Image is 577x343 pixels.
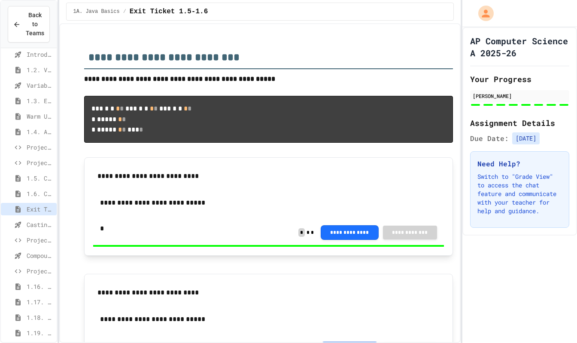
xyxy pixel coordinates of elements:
[473,92,567,100] div: [PERSON_NAME]
[477,159,562,169] h3: Need Help?
[27,158,53,167] span: Project CollegeSearch (File Input)
[27,282,53,291] span: 1.16. Unit Summary 1a (1.1-1.6)
[27,251,53,260] span: Compound assignment operators - Quiz
[27,65,53,74] span: 1.2. Variables and Data Types
[27,220,53,229] span: Casting and Ranges of variables - Quiz
[469,3,496,23] div: My Account
[27,205,53,214] span: Exit Ticket 1.5-1.6
[27,328,53,337] span: 1.19. Multiple Choice Exercises for Unit 1a (1.1-1.6)
[27,189,53,198] span: 1.6. Compound Assignment Operators
[470,35,569,59] h1: AP Computer Science A 2025-26
[27,50,53,59] span: Introduction to Algorithms, Programming, and Compilers
[123,8,126,15] span: /
[27,297,53,306] span: 1.17. Mixed Up Code Practice 1.1-1.6
[27,127,53,136] span: 1.4. Assignment and Input
[27,174,53,183] span: 1.5. Casting and Ranges of Values
[27,266,53,276] span: Project EmployeePay (File Input)
[470,73,569,85] h2: Your Progress
[27,313,53,322] span: 1.18. Coding Practice 1a (1.1-1.6)
[477,172,562,215] p: Switch to "Grade View" to access the chat feature and communicate with your teacher for help and ...
[26,11,44,38] span: Back to Teams
[27,81,53,90] span: Variables and Data Types - Quiz
[73,8,120,15] span: 1A. Java Basics
[27,96,53,105] span: 1.3. Expressions and Output
[512,132,540,144] span: [DATE]
[27,112,53,121] span: Warm Up 1.1-1.3
[470,117,569,129] h2: Assignment Details
[27,236,53,245] span: Project EmployeePay
[470,133,509,144] span: Due Date:
[130,6,208,17] span: Exit Ticket 1.5-1.6
[27,143,53,152] span: Project CollegeSearch
[8,6,50,43] button: Back to Teams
